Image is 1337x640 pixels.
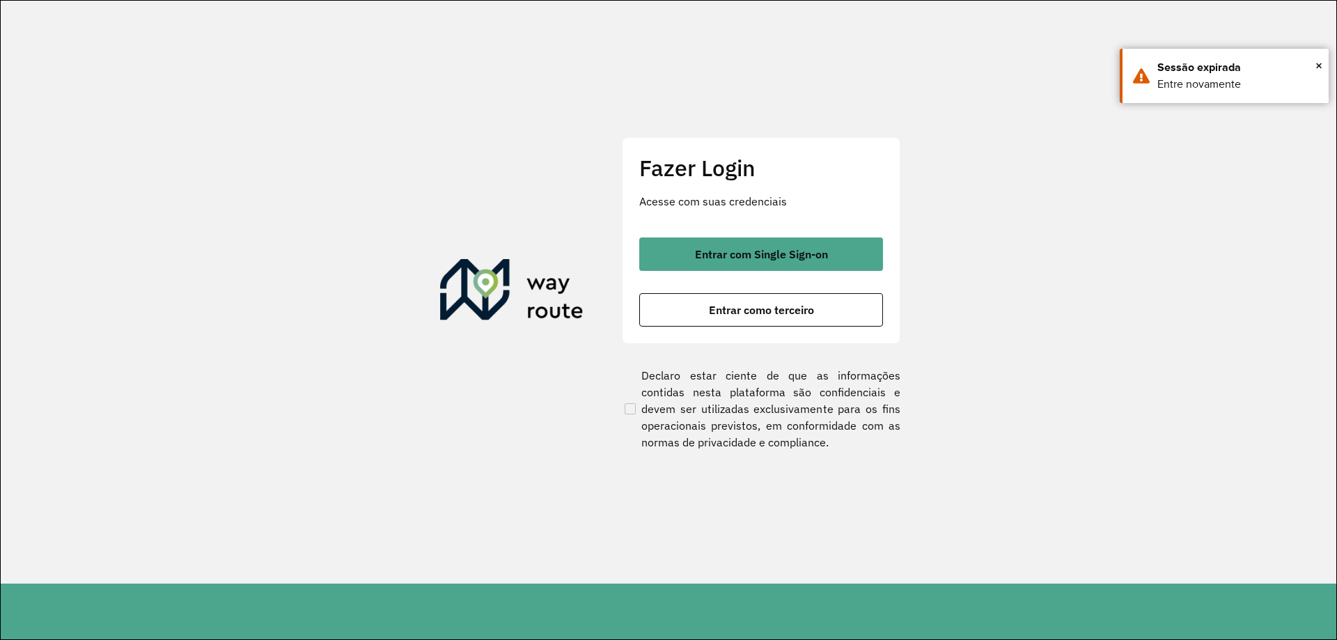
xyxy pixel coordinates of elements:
div: Entre novamente [1157,76,1318,93]
img: Roteirizador AmbevTech [440,259,584,326]
button: button [639,293,883,327]
span: Entrar com Single Sign-on [695,249,828,260]
button: Close [1315,55,1322,76]
p: Acesse com suas credenciais [639,193,883,210]
span: × [1315,55,1322,76]
h2: Fazer Login [639,155,883,181]
span: Entrar como terceiro [709,304,814,315]
div: Sessão expirada [1157,59,1318,76]
button: button [639,237,883,271]
label: Declaro estar ciente de que as informações contidas nesta plataforma são confidenciais e devem se... [622,367,900,451]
